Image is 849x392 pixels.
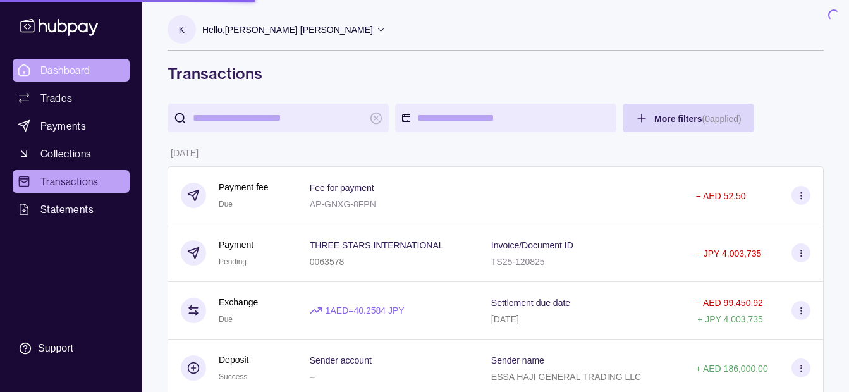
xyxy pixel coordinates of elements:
[623,104,754,132] button: More filters(0applied)
[40,90,72,106] span: Trades
[491,372,641,382] p: ESSA HAJI GENERAL TRADING LLC
[491,298,570,308] p: Settlement due date
[13,114,130,137] a: Payments
[696,298,763,308] p: − AED 99,450.92
[40,118,86,133] span: Payments
[193,104,363,132] input: search
[40,202,94,217] span: Statements
[202,23,373,37] p: Hello, [PERSON_NAME] [PERSON_NAME]
[654,114,742,124] span: More filters
[219,295,258,309] p: Exchange
[13,59,130,82] a: Dashboard
[310,355,372,365] p: Sender account
[13,87,130,109] a: Trades
[40,146,91,161] span: Collections
[219,200,233,209] span: Due
[219,353,248,367] p: Deposit
[491,257,545,267] p: TS25-120825
[219,315,233,324] span: Due
[310,372,315,382] p: –
[702,114,741,124] p: ( 0 applied)
[13,198,130,221] a: Statements
[310,240,444,250] p: THREE STARS INTERNATIONAL
[310,183,374,193] p: Fee for payment
[697,314,763,324] p: + JPY 4,003,735
[696,191,746,201] p: − AED 52.50
[219,372,247,381] span: Success
[219,180,269,194] p: Payment fee
[40,63,90,78] span: Dashboard
[491,240,573,250] p: Invoice/Document ID
[219,257,247,266] span: Pending
[326,303,405,317] p: 1 AED = 40.2584 JPY
[491,314,519,324] p: [DATE]
[219,238,253,252] p: Payment
[696,248,762,259] p: − JPY 4,003,735
[179,23,185,37] p: K
[696,364,768,374] p: + AED 186,000.00
[13,335,130,362] a: Support
[171,148,199,158] p: [DATE]
[13,170,130,193] a: Transactions
[13,142,130,165] a: Collections
[491,355,544,365] p: Sender name
[40,174,99,189] span: Transactions
[168,63,824,83] h1: Transactions
[310,257,345,267] p: 0063578
[38,341,73,355] div: Support
[310,199,376,209] p: AP-GNXG-8FPN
